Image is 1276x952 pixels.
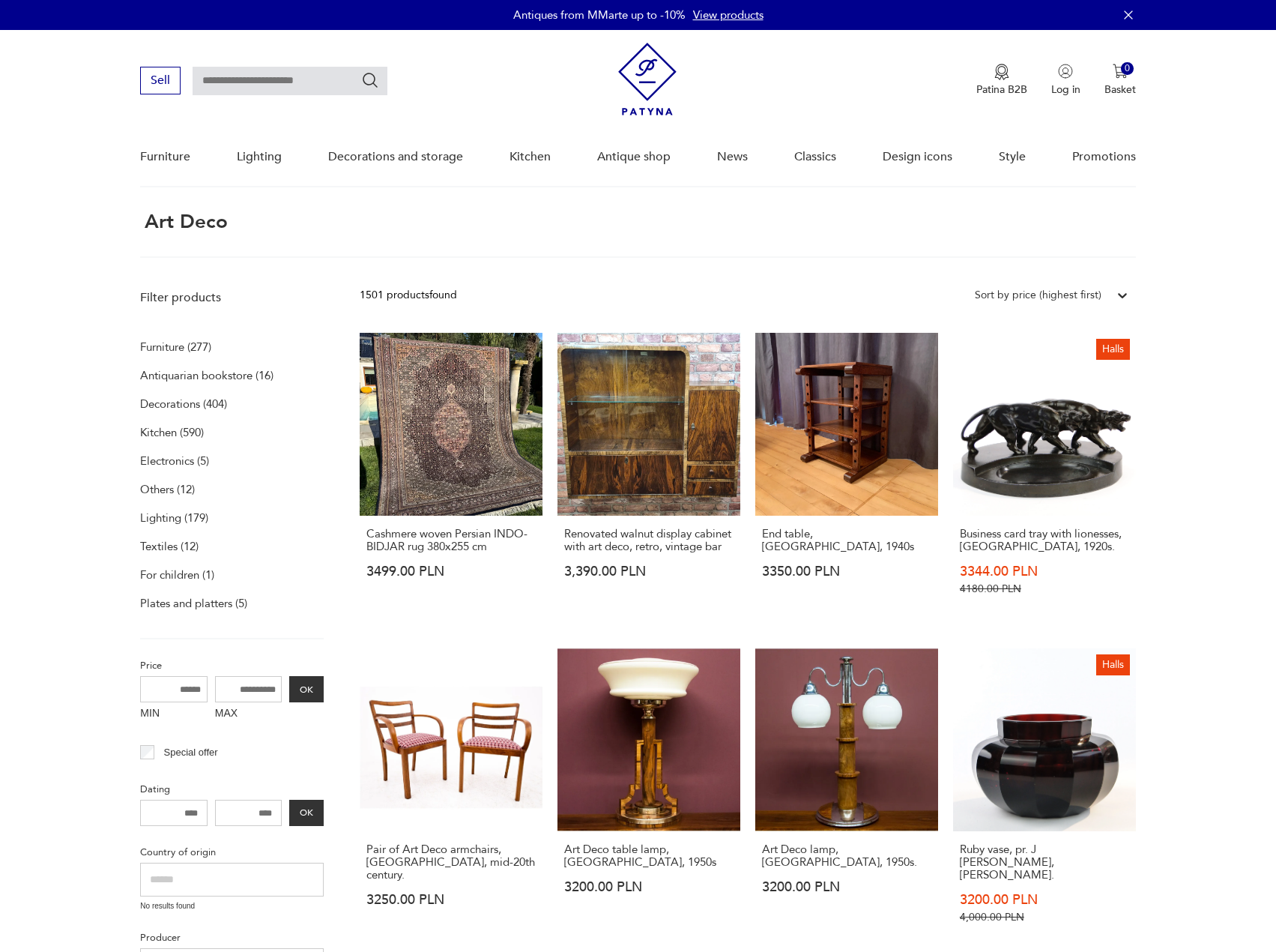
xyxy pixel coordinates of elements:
font: 1501 [360,288,384,302]
button: Search [361,71,379,89]
a: Cashmere woven Persian INDO-BIDJAR rug 380x255 cmCashmere woven Persian INDO-BIDJAR rug 380x255 c... [360,333,542,624]
button: OK [289,676,324,702]
font: Plates and platters (5) [140,596,247,611]
a: Medal iconPatina B2B [976,64,1027,97]
font: End table, [GEOGRAPHIC_DATA], 1940s [762,526,914,554]
a: Others (12) [140,479,195,500]
a: Promotions [1072,128,1136,186]
font: For children (1) [140,567,214,582]
font: Furniture [140,148,190,165]
a: Furniture (277) [140,337,211,358]
font: Patina B2B [976,82,1027,97]
font: Kitchen [510,148,551,165]
font: Basket [1104,82,1136,97]
img: Patina - vintage furniture and decorations store [618,43,677,115]
font: 3200.00 PLN [564,878,642,897]
font: Art Deco table lamp, [GEOGRAPHIC_DATA], 1950s [564,842,716,870]
font: Cashmere woven Persian INDO-BIDJAR rug 380x255 cm [366,526,527,554]
font: 0 [1125,61,1130,75]
font: 3200.00 PLN [762,878,840,897]
font: Pair of Art Deco armchairs, [GEOGRAPHIC_DATA], mid-20th century. [366,842,535,882]
img: Medal icon [994,64,1009,80]
font: Ruby vase, pr. J [PERSON_NAME], [PERSON_NAME]. [960,842,1054,882]
font: Antique shop [597,148,671,165]
button: Sell [140,67,181,94]
a: HallsBusiness card tray with lionesses, Warsaw, 1920s.Business card tray with lionesses, [GEOGRAP... [953,333,1136,624]
a: Lighting [237,128,282,186]
a: End table, France, 1940sEnd table, [GEOGRAPHIC_DATA], 1940s3350.00 PLN [755,333,938,624]
font: 3250.00 PLN [366,891,444,909]
font: 3200.00 PLN [960,891,1038,909]
font: Classics [794,148,836,165]
font: Log in [1051,82,1080,97]
button: 0Basket [1104,64,1136,97]
a: Kitchen (590) [140,422,204,443]
img: User icon [1058,64,1073,79]
a: Sell [140,76,181,87]
a: Lighting (179) [140,507,208,528]
font: MIN [140,707,160,719]
font: Price [140,659,162,672]
a: Style [999,128,1026,186]
a: Antique shop [597,128,671,186]
font: Style [999,148,1026,165]
font: Furniture (277) [140,340,211,355]
a: Decorations (404) [140,394,227,415]
font: Special offer [164,747,218,758]
a: News [717,128,748,186]
font: Others (12) [140,482,195,497]
font: Promotions [1072,148,1136,165]
a: Renovated walnut display cabinet with art deco, retro, vintage barRenovated walnut display cabine... [557,333,740,624]
font: Electronics (5) [140,454,209,469]
a: Antiquarian bookstore (16) [140,365,273,386]
font: Producer [140,931,181,945]
font: Kitchen (590) [140,425,204,440]
font: News [717,148,748,165]
font: OK [300,807,313,819]
a: View products [693,7,764,22]
font: Art Deco [145,208,228,235]
font: Sort by price (highest first) [975,288,1101,302]
font: Filter products [140,289,221,306]
font: Art Deco lamp, [GEOGRAPHIC_DATA], 1950s. [762,842,917,870]
font: 4,000.00 PLN [960,910,1024,924]
font: Sell [151,72,170,88]
font: Antiques from MMarte up to -10% [513,7,686,22]
button: OK [289,800,324,826]
font: products [387,288,429,302]
font: Dating [140,783,170,796]
font: 3350.00 PLN [762,562,840,581]
font: Decorations and storage [328,148,463,165]
font: 3,390.00 PLN [564,562,646,581]
a: Plates and platters (5) [140,593,247,614]
a: Textiles (12) [140,536,199,557]
font: 3344.00 PLN [960,562,1038,581]
a: Kitchen [510,128,551,186]
font: 4180.00 PLN [960,582,1021,596]
font: Lighting (179) [140,510,208,525]
font: No results found [140,902,195,910]
font: Design icons [883,148,952,165]
font: Business card tray with lionesses, [GEOGRAPHIC_DATA], 1920s. [960,526,1122,554]
a: For children (1) [140,564,214,585]
font: Textiles (12) [140,539,199,554]
font: MAX [215,707,238,719]
button: Log in [1051,64,1080,97]
font: OK [300,684,313,696]
img: Cart icon [1113,64,1128,79]
font: Country of origin [140,846,216,859]
button: Patina B2B [976,64,1027,97]
font: Renovated walnut display cabinet with art deco, retro, vintage bar [564,526,731,554]
a: Electronics (5) [140,451,209,472]
font: 3499.00 PLN [366,562,444,581]
font: Decorations (404) [140,397,227,412]
font: found [429,288,457,302]
font: Antiquarian bookstore (16) [140,368,273,383]
a: Decorations and storage [328,128,463,186]
a: Classics [794,128,836,186]
font: Lighting [237,148,282,165]
a: Design icons [883,128,952,186]
a: Furniture [140,128,190,186]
